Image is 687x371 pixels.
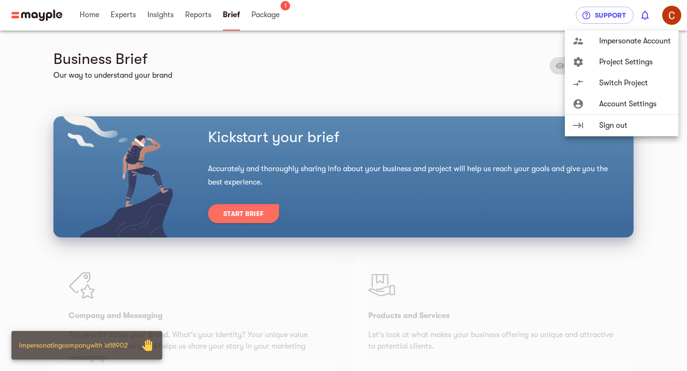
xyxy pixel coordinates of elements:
span: settings [572,56,584,68]
span: Switch Project [599,77,671,89]
span: account_circle [572,98,584,110]
button: Close [135,334,158,357]
span: Project Settings [599,56,671,68]
span: keyboard_tab [572,120,584,131]
span: Stop Impersonation [135,334,158,357]
span: Account Settings [599,98,671,110]
span: compare_arrows [572,77,584,89]
span: Sign out [599,120,671,131]
span: Impersonating company with id 18902 [19,341,128,349]
span: Impersonate Account [599,35,671,47]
